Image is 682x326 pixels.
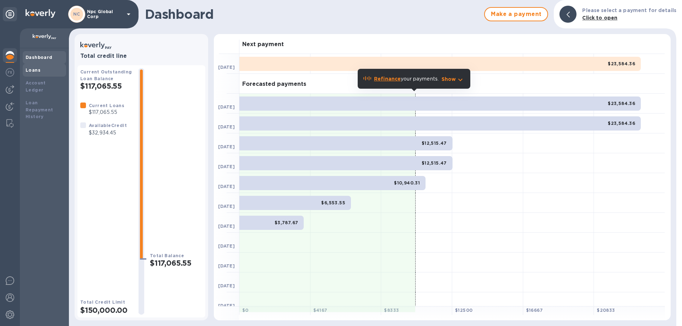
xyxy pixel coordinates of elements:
p: Npc Global Corp [87,9,123,19]
b: Current Loans [89,103,124,108]
b: $6,553.55 [321,200,345,205]
p: Show [442,76,456,83]
b: Loans [26,67,40,73]
b: Click to open [582,15,617,21]
h2: $150,000.00 [80,306,133,315]
b: $ 16667 [526,308,543,313]
button: Show [442,76,465,83]
h1: Dashboard [145,7,481,22]
h2: $117,065.55 [150,259,202,267]
b: Total Credit Limit [80,299,125,305]
h2: $117,065.55 [80,82,133,90]
b: [DATE] [218,223,235,229]
b: [DATE] [218,263,235,269]
b: [DATE] [218,144,235,149]
b: Dashboard [26,55,53,60]
img: Foreign exchange [6,68,14,77]
b: [DATE] [218,104,235,110]
span: Make a payment [491,10,542,18]
b: NC [73,11,80,17]
b: [DATE] [218,124,235,129]
h3: Total credit line [80,53,202,60]
h3: Forecasted payments [242,81,306,88]
b: $ 12500 [455,308,472,313]
b: Please select a payment for details [582,7,676,13]
b: Refinance [374,76,401,82]
b: Account Ledger [26,80,46,93]
p: your payments. [374,75,439,83]
b: [DATE] [218,164,235,169]
b: [DATE] [218,303,235,308]
b: $3,787.67 [275,220,298,225]
b: $12,515.47 [422,140,447,146]
b: $23,584.36 [608,121,635,126]
b: [DATE] [218,283,235,288]
b: $23,584.36 [608,101,635,106]
p: $32,934.45 [89,129,127,137]
b: [DATE] [218,204,235,209]
div: Unpin categories [3,7,17,21]
b: Loan Repayment History [26,100,53,120]
p: $117,065.55 [89,109,124,116]
b: Current Outstanding Loan Balance [80,69,132,81]
b: [DATE] [218,184,235,189]
img: Logo [26,9,55,18]
b: Total Balance [150,253,184,258]
b: $12,515.47 [422,160,447,166]
b: Available Credit [89,123,127,128]
b: [DATE] [218,65,235,70]
b: $10,940.31 [394,180,420,186]
button: Make a payment [484,7,548,21]
b: [DATE] [218,243,235,249]
b: $23,584.36 [608,61,635,66]
b: $ 20833 [597,308,615,313]
h3: Next payment [242,41,284,48]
